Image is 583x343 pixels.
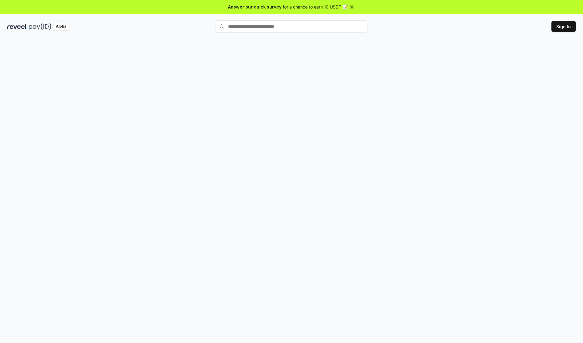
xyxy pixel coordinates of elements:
img: pay_id [29,23,51,30]
button: Sign In [551,21,576,32]
div: Alpha [53,23,70,30]
span: for a chance to earn 10 USDT 📝 [283,4,348,10]
img: reveel_dark [7,23,28,30]
span: Answer our quick survey [228,4,281,10]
